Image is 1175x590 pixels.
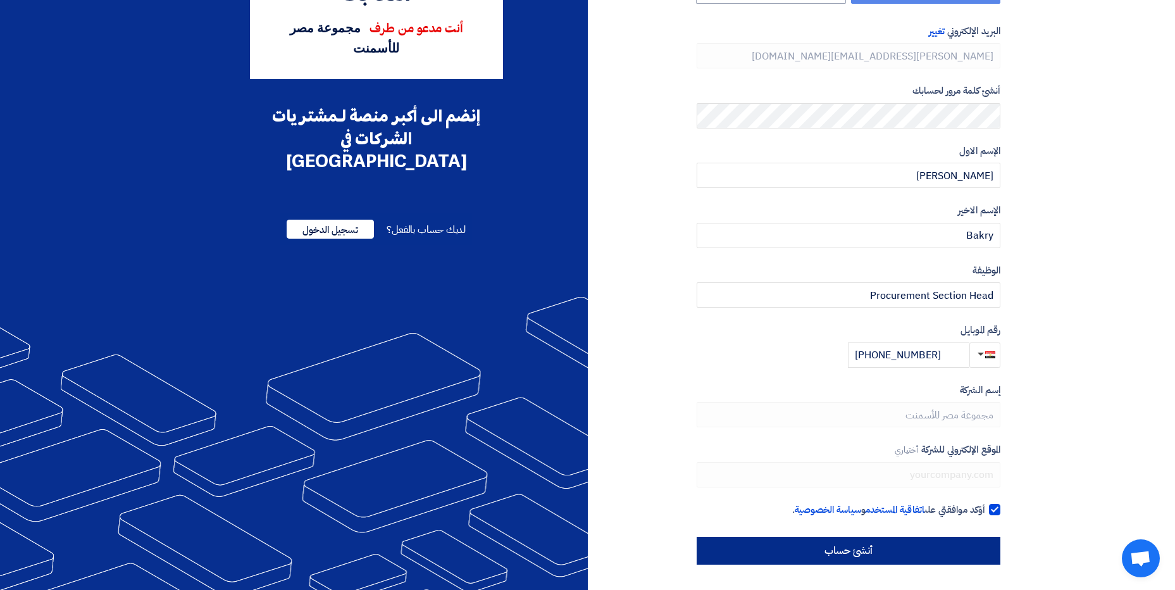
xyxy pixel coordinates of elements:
[287,220,374,239] span: تسجيل الدخول
[370,23,463,35] span: أنت مدعو من طرف
[795,503,861,517] a: سياسة الخصوصية
[866,503,924,517] a: اتفاقية المستخدم
[848,342,969,368] input: أدخل رقم الموبايل ...
[697,383,1000,398] label: إسم الشركة
[697,24,1000,39] label: البريد الإلكتروني
[697,537,1000,565] input: أنشئ حساب
[250,104,503,173] div: إنضم الى أكبر منصة لـمشتريات الشركات في [GEOGRAPHIC_DATA]
[697,43,1000,68] input: أدخل بريد العمل الإلكتروني الخاص بك ...
[697,442,1000,457] label: الموقع الإلكتروني للشركة
[792,503,985,517] span: أؤكد موافقتي على و .
[287,222,374,237] a: تسجيل الدخول
[929,24,945,38] span: تغيير
[387,222,466,237] span: لديك حساب بالفعل؟
[697,84,1000,98] label: أنشئ كلمة مرور لحسابك
[697,203,1000,218] label: الإسم الاخير
[697,223,1000,248] input: أدخل الإسم الاخير ...
[697,323,1000,337] label: رقم الموبايل
[697,263,1000,278] label: الوظيفة
[1122,539,1160,577] div: Open chat
[697,462,1000,487] input: yourcompany.com
[697,282,1000,308] input: أدخل الوظيفة ...
[697,163,1000,188] input: أدخل الإسم الاول ...
[895,444,919,456] span: أختياري
[697,402,1000,427] input: أدخل إسم الشركة ...
[697,144,1000,158] label: الإسم الاول
[290,20,400,56] span: مجموعة مصر للأسمنت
